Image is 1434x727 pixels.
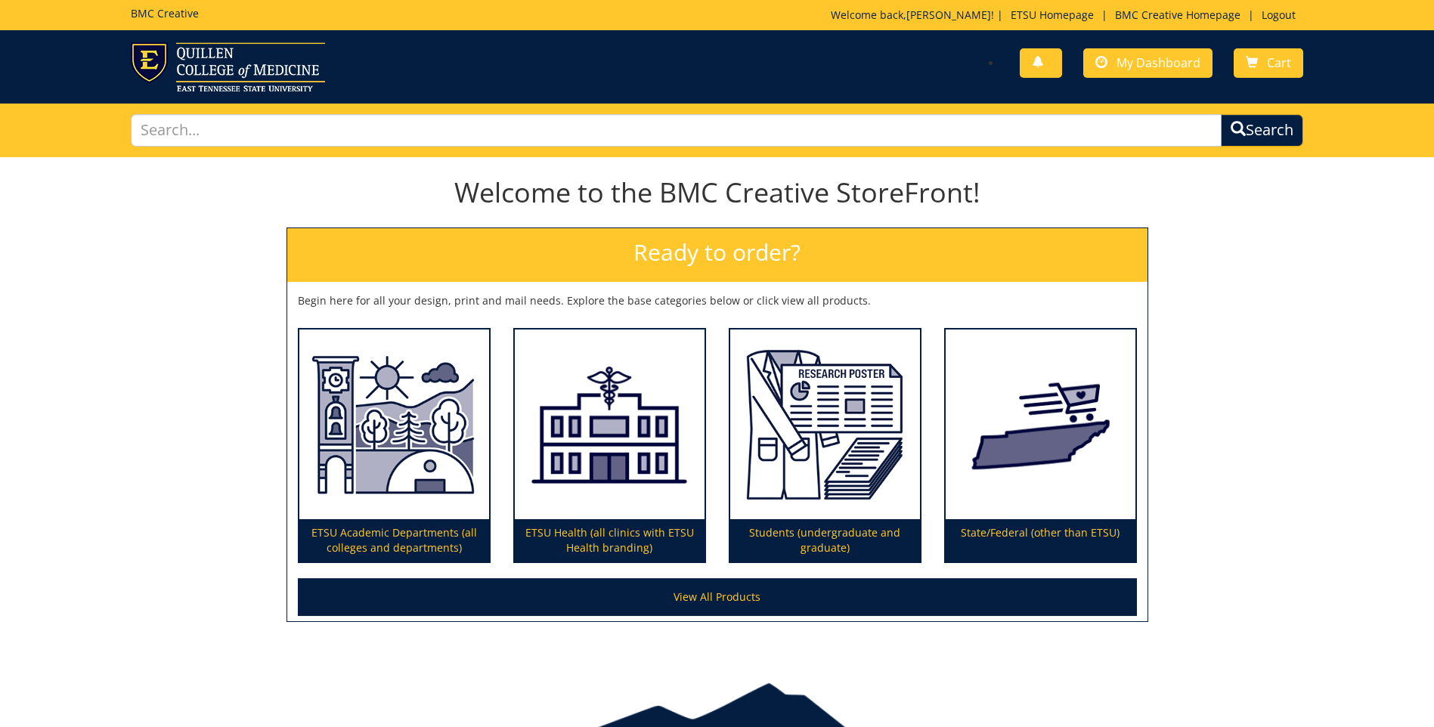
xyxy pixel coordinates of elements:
[286,178,1148,208] h1: Welcome to the BMC Creative StoreFront!
[730,519,920,561] p: Students (undergraduate and graduate)
[131,42,325,91] img: ETSU logo
[1117,54,1200,71] span: My Dashboard
[299,519,489,561] p: ETSU Academic Departments (all colleges and departments)
[1221,114,1303,147] button: Search
[1107,8,1248,22] a: BMC Creative Homepage
[946,519,1135,561] p: State/Federal (other than ETSU)
[287,228,1148,282] h2: Ready to order?
[515,329,705,520] img: ETSU Health (all clinics with ETSU Health branding)
[1234,48,1303,78] a: Cart
[1003,8,1101,22] a: ETSU Homepage
[730,329,920,562] a: Students (undergraduate and graduate)
[131,114,1222,147] input: Search...
[730,329,920,520] img: Students (undergraduate and graduate)
[1267,54,1291,71] span: Cart
[515,519,705,561] p: ETSU Health (all clinics with ETSU Health branding)
[831,8,1303,23] p: Welcome back, ! | | |
[1254,8,1303,22] a: Logout
[906,8,991,22] a: [PERSON_NAME]
[298,293,1137,308] p: Begin here for all your design, print and mail needs. Explore the base categories below or click ...
[299,329,489,562] a: ETSU Academic Departments (all colleges and departments)
[515,329,705,562] a: ETSU Health (all clinics with ETSU Health branding)
[131,8,199,19] h5: BMC Creative
[946,329,1135,520] img: State/Federal (other than ETSU)
[946,329,1135,562] a: State/Federal (other than ETSU)
[299,329,489,520] img: ETSU Academic Departments (all colleges and departments)
[1083,48,1213,78] a: My Dashboard
[298,578,1137,616] a: View All Products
